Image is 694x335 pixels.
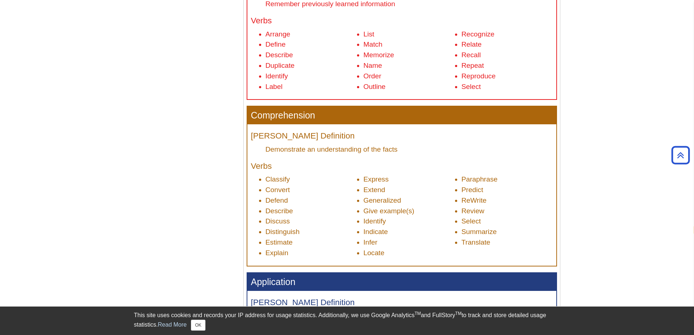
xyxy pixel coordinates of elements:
li: Recall [462,50,553,61]
li: Define [266,39,357,50]
h3: Application [247,273,556,291]
li: Describe [266,50,357,61]
li: Outline [364,82,455,92]
li: Estimate [266,237,357,248]
a: Read More [158,322,187,328]
li: Relate [462,39,553,50]
div: This site uses cookies and records your IP address for usage statistics. Additionally, we use Goo... [134,311,560,331]
li: Defend [266,195,357,206]
li: Describe [266,206,357,217]
li: Select [462,82,553,92]
li: Extend [364,185,455,195]
li: Discuss [266,216,357,227]
li: Recognize [462,29,553,40]
h4: [PERSON_NAME] Definition [251,298,553,307]
li: Explain [266,248,357,258]
li: Predict [462,185,553,195]
li: Duplicate [266,61,357,71]
button: Close [191,320,205,331]
h4: Verbs [251,16,553,26]
li: Name [364,61,455,71]
li: Identify [266,71,357,82]
li: Order [364,71,455,82]
li: Translate [462,237,553,248]
li: Arrange [266,29,357,40]
li: Match [364,39,455,50]
li: Give example(s) [364,206,455,217]
li: Generalized [364,195,455,206]
h4: Verbs [251,162,553,171]
li: List [364,29,455,40]
li: Memorize [364,50,455,61]
li: Distinguish [266,227,357,237]
li: Summarize [462,227,553,237]
li: Select [462,216,553,227]
li: Identify [364,216,455,227]
li: Infer [364,237,455,248]
dd: Demonstrate an understanding of the facts [266,144,553,154]
li: Convert [266,185,357,195]
li: Paraphrase [462,174,553,185]
h3: Comprehension [247,106,556,124]
li: Review [462,206,553,217]
li: Locate [364,248,455,258]
li: Express [364,174,455,185]
li: Indicate [364,227,455,237]
sup: TM [455,311,462,316]
li: Reproduce [462,71,553,82]
a: Back to Top [669,150,692,160]
sup: TM [415,311,421,316]
li: Repeat [462,61,553,71]
li: Label [266,82,357,92]
li: ReWrite [462,195,553,206]
h4: [PERSON_NAME] Definition [251,132,553,141]
li: Classify [266,174,357,185]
